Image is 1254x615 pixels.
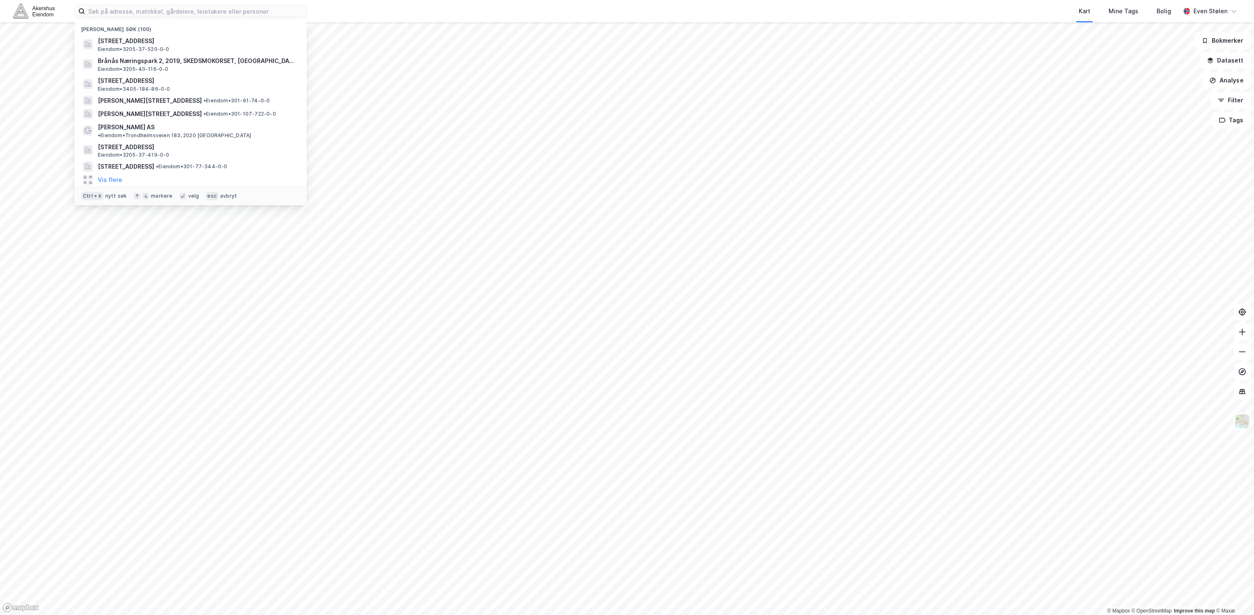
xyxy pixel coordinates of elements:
[1174,608,1215,614] a: Improve this map
[98,152,169,158] span: Eiendom • 3205-37-419-0-0
[1211,92,1251,109] button: Filter
[1079,6,1090,16] div: Kart
[81,192,104,200] div: Ctrl + k
[1212,112,1251,128] button: Tags
[98,142,297,152] span: [STREET_ADDRESS]
[156,163,158,169] span: •
[98,36,297,46] span: [STREET_ADDRESS]
[98,86,170,92] span: Eiendom • 3405-184-86-0-0
[1132,608,1172,614] a: OpenStreetMap
[98,56,297,66] span: Brånås Næringspark 2, 2019, SKEDSMOKORSET, [GEOGRAPHIC_DATA]
[203,111,206,117] span: •
[105,193,127,199] div: nytt søk
[203,97,270,104] span: Eiendom • 301-91-74-0-0
[2,603,39,613] a: Mapbox homepage
[13,4,55,18] img: akershus-eiendom-logo.9091f326c980b4bce74ccdd9f866810c.svg
[1193,6,1227,16] div: Even Stølen
[203,97,206,104] span: •
[98,96,202,106] span: [PERSON_NAME][STREET_ADDRESS]
[98,109,202,119] span: [PERSON_NAME][STREET_ADDRESS]
[1157,6,1171,16] div: Bolig
[151,193,172,199] div: markere
[85,5,306,17] input: Søk på adresse, matrikkel, gårdeiere, leietakere eller personer
[98,76,297,86] span: [STREET_ADDRESS]
[203,111,276,117] span: Eiendom • 301-107-722-0-0
[1213,575,1254,615] div: Kontrollprogram for chat
[188,193,199,199] div: velg
[1235,414,1250,429] img: Z
[156,163,228,170] span: Eiendom • 301-77-344-0-0
[98,66,169,73] span: Eiendom • 3205-40-116-0-0
[98,46,169,53] span: Eiendom • 3205-37-520-0-0
[220,193,237,199] div: avbryt
[206,192,218,200] div: esc
[75,19,307,34] div: [PERSON_NAME] søk (100)
[98,132,251,139] span: Eiendom • Trondheimsveien 183, 2020 [GEOGRAPHIC_DATA]
[1107,608,1130,614] a: Mapbox
[1195,32,1251,49] button: Bokmerker
[98,162,154,172] span: [STREET_ADDRESS]
[98,175,122,185] button: Vis flere
[1213,575,1254,615] iframe: Chat Widget
[1203,72,1251,89] button: Analyse
[1109,6,1138,16] div: Mine Tags
[98,132,100,138] span: •
[98,122,155,132] span: [PERSON_NAME] AS
[1200,52,1251,69] button: Datasett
